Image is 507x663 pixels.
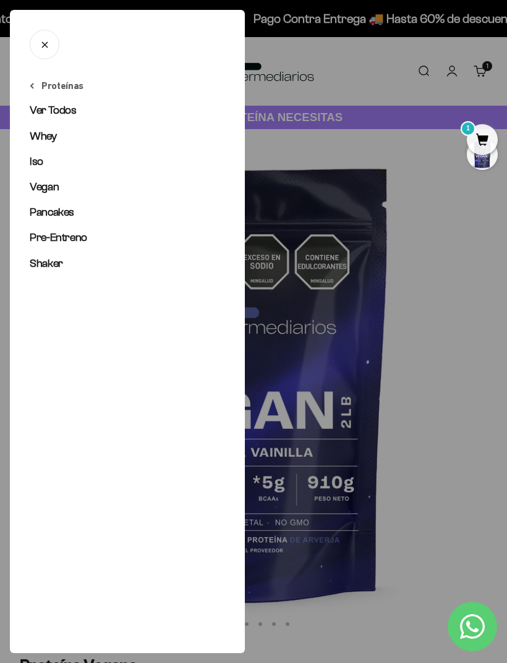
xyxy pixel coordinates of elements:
span: Pre-Entreno [30,231,87,243]
span: Vegan [30,180,59,193]
a: Shaker [30,256,225,271]
a: Pre-Entreno [30,230,225,245]
div: Un video del producto [15,133,256,154]
a: 1 [467,134,498,148]
p: ¿Qué te haría sentir más seguro de comprar este producto? [15,20,256,48]
span: Enviar [203,185,255,206]
div: Más información sobre los ingredientes [15,59,256,80]
a: Pancakes [30,205,225,220]
div: Un mejor precio [15,158,256,179]
span: Ver Todos [30,104,77,116]
mark: 1 [461,121,475,136]
button: Enviar [202,185,256,206]
span: Pancakes [30,206,74,218]
span: Iso [30,155,43,167]
a: Whey [30,129,225,144]
span: Whey [30,130,57,142]
button: Cerrar [30,30,59,59]
span: Shaker [30,257,63,269]
button: Proteínas [30,79,83,93]
a: Vegan [30,179,225,195]
div: Una promoción especial [15,108,256,130]
div: Reseñas de otros clientes [15,83,256,105]
a: Iso [30,154,225,169]
a: Ver Todos [30,103,225,118]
